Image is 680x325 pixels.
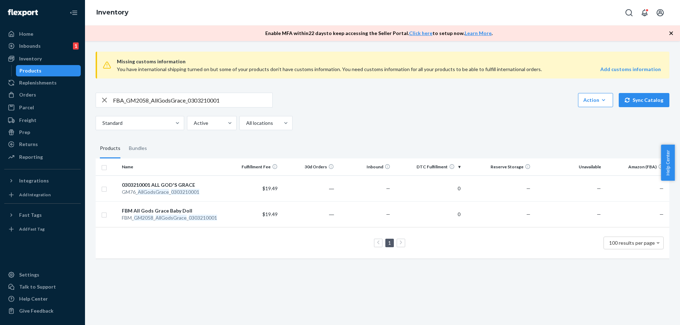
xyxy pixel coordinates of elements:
[4,189,81,201] a: Add Integration
[122,188,222,196] div: GM76_ _
[122,207,222,214] div: FBM All Gods Grace Baby Doll
[465,30,492,36] a: Learn More
[19,307,53,314] div: Give Feedback
[4,139,81,150] a: Returns
[113,93,272,107] input: Search inventory by name or sku
[659,211,664,217] span: —
[393,175,463,201] td: 0
[8,9,38,16] img: Flexport logo
[4,305,81,317] button: Give Feedback
[19,30,33,37] div: Home
[19,79,57,86] div: Replenishments
[119,158,225,175] th: Name
[4,28,81,40] a: Home
[387,240,392,246] a: Page 1 is your current page
[225,158,281,175] th: Fulfillment Fee
[578,93,613,107] button: Action
[386,211,390,217] span: —
[393,158,463,175] th: DTC Fulfillment
[4,224,81,235] a: Add Fast Tag
[19,55,42,62] div: Inventory
[19,141,38,148] div: Returns
[4,269,81,280] a: Settings
[386,185,390,191] span: —
[637,6,652,20] button: Open notifications
[19,295,48,302] div: Help Center
[583,97,608,104] div: Action
[600,66,661,72] strong: Add customs information
[19,271,39,278] div: Settings
[4,40,81,52] a: Inbounds1
[4,115,81,126] a: Freight
[138,189,169,195] em: AllGodsGrace
[245,120,246,127] input: All locations
[280,201,337,227] td: ―
[19,283,56,290] div: Talk to Support
[19,177,49,184] div: Integrations
[600,66,661,73] a: Add customs information
[4,127,81,138] a: Prep
[526,185,531,191] span: —
[4,151,81,163] a: Reporting
[4,77,81,88] a: Replenishments
[409,30,432,36] a: Click here
[19,42,41,50] div: Inbounds
[19,104,34,111] div: Parcel
[280,158,337,175] th: 30d Orders
[67,6,81,20] button: Close Navigation
[19,226,45,232] div: Add Fast Tag
[526,211,531,217] span: —
[122,214,222,221] div: FBM_ _ _
[19,67,41,74] div: Products
[4,293,81,304] a: Help Center
[280,175,337,201] td: ―
[189,215,217,221] em: 0303210001
[609,240,655,246] span: 100 results per page
[171,189,199,195] em: 0303210001
[604,158,669,175] th: Amazon (FBA)
[19,129,30,136] div: Prep
[659,185,664,191] span: —
[73,42,79,50] div: 1
[155,215,187,221] em: AllGodsGrace
[533,158,603,175] th: Unavailable
[393,201,463,227] td: 0
[265,30,493,37] p: Enable MFA within 22 days to keep accessing the Seller Portal. to setup now. .
[100,139,120,158] div: Products
[122,181,222,188] div: 0303210001 ALL GOD'S GRACE
[91,2,134,23] ol: breadcrumbs
[337,158,393,175] th: Inbound
[129,139,147,158] div: Bundles
[619,93,669,107] button: Sync Catalog
[193,120,194,127] input: Active
[4,175,81,186] button: Integrations
[4,53,81,64] a: Inventory
[117,57,661,66] span: Missing customs information
[622,6,636,20] button: Open Search Box
[19,192,51,198] div: Add Integration
[262,185,278,191] span: $19.49
[96,8,129,16] a: Inventory
[661,145,675,181] button: Help Center
[653,6,667,20] button: Open account menu
[134,215,153,221] em: GM2058
[597,185,601,191] span: —
[19,153,43,161] div: Reporting
[4,209,81,221] button: Fast Tags
[597,211,601,217] span: —
[19,117,36,124] div: Freight
[4,89,81,100] a: Orders
[19,211,42,219] div: Fast Tags
[463,158,533,175] th: Reserve Storage
[262,211,278,217] span: $19.49
[117,66,552,73] div: You have international shipping turned on but some of your products don’t have customs informatio...
[4,281,81,292] a: Talk to Support
[19,91,36,98] div: Orders
[16,65,81,76] a: Products
[4,102,81,113] a: Parcel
